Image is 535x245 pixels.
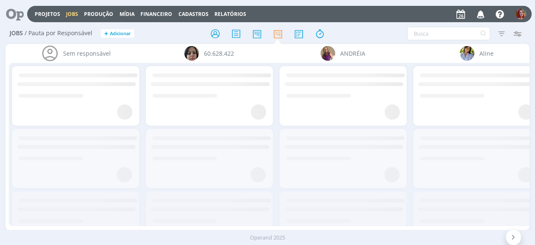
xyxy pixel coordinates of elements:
[101,29,134,38] button: +Adicionar
[104,29,108,38] span: +
[138,11,175,18] button: Financeiro
[407,27,490,40] input: Busca
[32,11,63,18] button: Projetos
[63,49,111,58] span: Sem responsável
[516,9,526,19] img: G
[110,31,131,36] span: Adicionar
[10,30,23,37] span: Jobs
[25,30,92,37] span: / Pauta por Responsável
[479,49,494,58] span: Aline
[82,11,116,18] button: Produção
[515,7,527,21] button: G
[340,49,365,58] span: ANDRÉIA
[176,11,211,18] button: Cadastros
[120,10,135,18] a: Mídia
[321,46,335,61] img: A
[84,10,113,18] a: Produção
[140,10,172,18] a: Financeiro
[460,46,474,61] img: A
[35,10,60,18] a: Projetos
[178,10,209,18] span: Cadastros
[214,10,246,18] a: Relatórios
[117,11,137,18] button: Mídia
[212,11,249,18] button: Relatórios
[204,49,234,58] span: 60.628.422
[64,11,81,18] button: Jobs
[184,46,199,61] img: 6
[66,10,78,18] a: Jobs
